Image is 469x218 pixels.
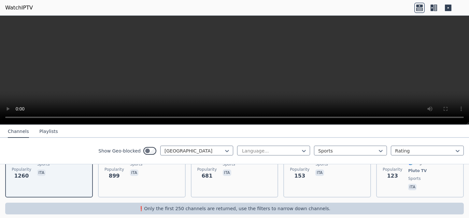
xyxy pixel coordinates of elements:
p: ita [37,169,46,176]
p: ita [408,184,417,190]
span: Popularity [197,167,217,172]
span: sports [130,162,142,167]
button: Channels [8,125,29,138]
span: 1260 [14,172,29,180]
span: sports [408,176,420,181]
span: sports [37,162,50,167]
p: ❗️Only the first 250 channels are returned, use the filters to narrow down channels. [8,205,461,212]
span: Popularity [290,167,309,172]
span: Popularity [383,167,402,172]
a: WatchIPTV [5,4,33,12]
p: ita [130,169,138,176]
span: Popularity [105,167,124,172]
span: Pluto TV [408,168,427,173]
span: 153 [294,172,305,180]
span: 123 [387,172,398,180]
p: ita [315,169,324,176]
span: 899 [109,172,120,180]
p: ita [223,169,231,176]
span: Popularity [12,167,31,172]
span: 681 [202,172,212,180]
span: sports [223,162,235,167]
button: Playlists [39,125,58,138]
span: sports [315,162,328,167]
label: Show Geo-blocked [98,148,141,154]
